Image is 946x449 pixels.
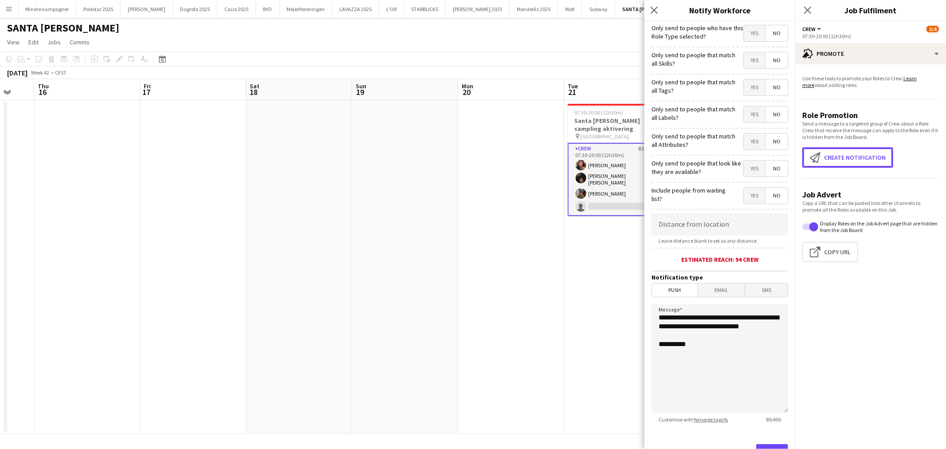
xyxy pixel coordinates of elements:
[581,133,629,140] span: [GEOGRAPHIC_DATA]
[558,0,582,18] button: Wolt
[354,87,366,97] span: 19
[217,0,256,18] button: Cocio 2025
[66,36,93,48] a: Comms
[44,36,64,48] a: Jobs
[802,33,939,39] div: 07:30-20:00 (12h30m)
[173,0,217,18] button: Dagrofa 2025
[462,82,473,90] span: Mon
[144,82,151,90] span: Fri
[652,186,729,202] label: Include people from waiting list?
[926,26,939,32] span: 3/4
[766,52,788,68] span: No
[744,79,765,95] span: Yes
[575,109,624,116] span: 07:30-20:00 (12h30m)
[28,38,39,46] span: Edit
[802,200,939,213] p: Copy a URL that can be pasted into other channels to promote all the Roles available on this Job.
[568,104,667,216] app-job-card: 07:30-20:00 (12h30m)3/4Santa [PERSON_NAME] sampling aktivering [GEOGRAPHIC_DATA]1 RoleCrew8I3/407...
[744,188,765,204] span: Yes
[652,24,743,40] label: Only send to people who have this Role Type selected?
[802,120,939,140] p: Send a message to a targeted group of Crew about a Role. Crew that receive the message can apply ...
[568,117,667,133] h3: Santa [PERSON_NAME] sampling aktivering
[568,143,667,216] app-card-role: Crew8I3/407:30-20:00 (12h30m)[PERSON_NAME][PERSON_NAME] [PERSON_NAME][PERSON_NAME]
[766,134,788,150] span: No
[7,38,20,46] span: View
[142,87,151,97] span: 17
[379,0,404,18] button: L'OR
[404,0,446,18] button: STARBUCKS
[460,87,473,97] span: 20
[802,110,939,120] h3: Role Promotion
[802,242,858,262] button: Copy Url
[70,38,90,46] span: Comms
[652,237,764,244] span: Leave distance blank to set as any distance
[795,4,946,16] h3: Job Fulfilment
[802,189,939,200] h3: Job Advert
[76,0,121,18] button: Polestar 2025
[36,87,49,97] span: 16
[652,159,743,175] label: Only send to people that look like they are available?
[744,25,765,41] span: Yes
[279,0,332,18] button: Mejeriforeningen
[47,38,61,46] span: Jobs
[802,75,917,88] a: Learn more
[615,0,686,18] button: SANTA [PERSON_NAME]
[4,36,23,48] a: View
[652,416,735,423] span: Customise with
[248,87,259,97] span: 18
[766,25,788,41] span: No
[446,0,510,18] button: [PERSON_NAME] 2025
[818,220,939,233] label: Display Roles on the Job Advert page that are hidden from the Job Board
[652,132,740,148] label: Only send to people that match all Attributes?
[766,106,788,122] span: No
[694,416,728,423] a: %merge tags%
[55,69,67,76] div: CEST
[510,0,558,18] button: Mondeléz 2025
[652,51,736,67] label: Only send to people that match all Skills?
[744,161,765,177] span: Yes
[652,284,698,297] span: Push
[652,78,736,94] label: Only send to people that match all Tags?
[121,0,173,18] button: [PERSON_NAME]
[744,106,765,122] span: Yes
[802,147,893,168] button: Create notification
[745,284,788,297] span: SMS
[256,0,279,18] button: BYD
[25,36,42,48] a: Edit
[18,0,76,18] button: Mindre kampagner
[29,69,51,76] span: Week 42
[652,105,737,121] label: Only send to people that match all Labels?
[7,68,27,77] div: [DATE]
[766,79,788,95] span: No
[766,161,788,177] span: No
[7,21,119,35] h1: SANTA [PERSON_NAME]
[652,256,788,264] div: Estimated reach: 94 crew
[795,43,946,64] div: Promote
[802,75,939,88] p: Use these tools to promote your Roles to Crew. about adding roles.
[759,416,788,423] span: 89 / 400
[698,284,745,297] span: Email
[568,82,578,90] span: Tue
[744,134,765,150] span: Yes
[802,26,816,32] span: Crew
[802,26,823,32] button: Crew
[644,4,795,16] h3: Notify Workforce
[356,82,366,90] span: Sun
[652,273,788,281] h3: Notification type
[744,52,765,68] span: Yes
[766,188,788,204] span: No
[38,82,49,90] span: Thu
[250,82,259,90] span: Sat
[566,87,578,97] span: 21
[332,0,379,18] button: LAVAZZA 2025
[582,0,615,18] button: Subway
